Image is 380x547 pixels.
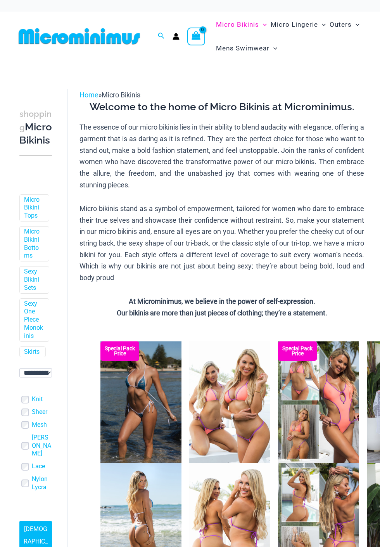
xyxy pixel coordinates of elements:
[79,91,98,99] a: Home
[278,346,317,356] b: Special Pack Price
[102,91,140,99] span: Micro Bikinis
[79,203,364,284] p: Micro bikinis stand as a symbol of empowerment, tailored for women who dare to embrace their true...
[32,475,52,492] a: Nylon Lycra
[328,13,361,36] a: OutersMenu ToggleMenu Toggle
[32,408,47,416] a: Sheer
[216,38,269,58] span: Mens Swimwear
[19,109,52,132] span: shopping
[269,38,277,58] span: Menu Toggle
[214,36,279,60] a: Mens SwimwearMenu ToggleMenu Toggle
[259,15,267,35] span: Menu Toggle
[352,15,359,35] span: Menu Toggle
[79,91,140,99] span: »
[19,368,52,377] select: wpc-taxonomy-pa_color-745982
[79,100,364,114] h3: Welcome to the home of Micro Bikinis at Microminimus.
[16,28,143,45] img: MM SHOP LOGO FLAT
[173,33,180,40] a: Account icon link
[32,395,43,403] a: Knit
[24,300,43,340] a: Sexy One Piece Monokinis
[32,462,45,471] a: Lace
[158,31,165,41] a: Search icon link
[19,107,52,147] h3: Micro Bikinis
[269,13,328,36] a: Micro LingerieMenu ToggleMenu Toggle
[214,13,269,36] a: Micro BikinisMenu ToggleMenu Toggle
[318,15,326,35] span: Menu Toggle
[24,196,43,220] a: Micro Bikini Tops
[32,421,47,429] a: Mesh
[24,228,43,260] a: Micro Bikini Bottoms
[129,297,315,305] strong: At Microminimus, we believe in the power of self-expression.
[189,341,270,463] img: Wild Card Neon Bliss Tri Top Pack
[79,121,364,190] p: The essence of our micro bikinis lies in their ability to blend audacity with elegance, offering ...
[24,268,43,292] a: Sexy Bikini Sets
[32,434,52,458] a: [PERSON_NAME]
[278,341,359,463] img: Collection Pack (7)
[187,28,205,45] a: View Shopping Cart, empty
[216,15,259,35] span: Micro Bikinis
[213,12,364,61] nav: Site Navigation
[271,15,318,35] span: Micro Lingerie
[330,15,352,35] span: Outers
[100,346,139,356] b: Special Pack Price
[24,348,40,356] a: Skirts
[100,341,181,463] img: Waves Breaking Ocean 312 Top 456 Bottom 08
[117,309,327,317] strong: Our bikinis are more than just pieces of clothing; they’re a statement.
